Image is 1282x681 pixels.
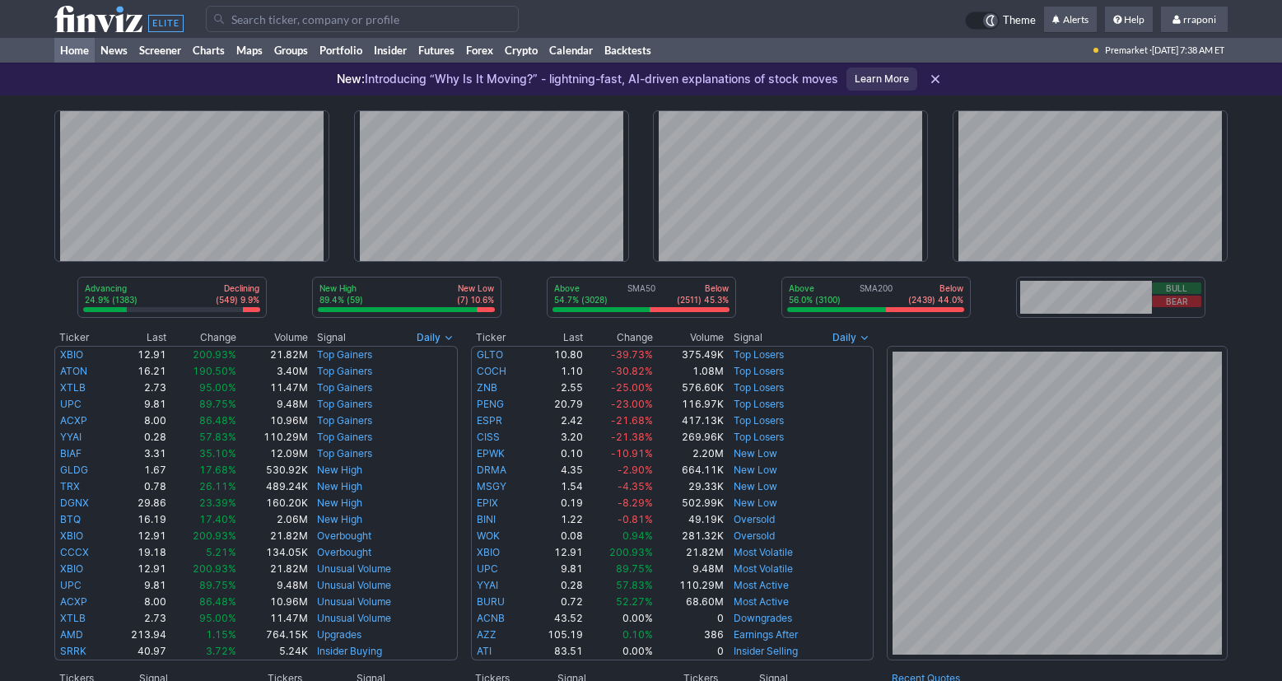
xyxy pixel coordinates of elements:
[611,447,653,459] span: -10.91%
[734,546,793,558] a: Most Volatile
[317,546,371,558] a: Overbought
[1044,7,1097,33] a: Alerts
[54,329,110,346] th: Ticker
[618,513,653,525] span: -0.81%
[734,447,777,459] a: New Low
[199,595,236,608] span: 86.48%
[654,445,725,462] td: 2.20M
[654,429,725,445] td: 269.96K
[54,38,95,63] a: Home
[60,447,82,459] a: BIAF
[611,365,653,377] span: -30.82%
[526,462,584,478] td: 4.35
[477,447,505,459] a: EPWK
[616,595,653,608] span: 52.27%
[110,380,167,396] td: 2.73
[611,398,653,410] span: -23.00%
[460,38,499,63] a: Forex
[734,331,762,344] span: Signal
[1152,282,1201,294] button: Bull
[237,413,309,429] td: 10.96M
[237,544,309,561] td: 134.05K
[60,348,83,361] a: XBIO
[199,579,236,591] span: 89.75%
[110,329,167,346] th: Last
[677,294,729,306] p: (2511) 45.3%
[734,645,798,657] a: Insider Selling
[1105,7,1153,33] a: Help
[654,528,725,544] td: 281.32K
[199,497,236,509] span: 23.39%
[477,579,498,591] a: YYAI
[317,447,372,459] a: Top Gainers
[110,511,167,528] td: 16.19
[268,38,314,63] a: Groups
[206,546,236,558] span: 5.21%
[654,577,725,594] td: 110.29M
[237,478,309,495] td: 489.24K
[110,544,167,561] td: 19.18
[317,579,391,591] a: Unusual Volume
[319,294,363,306] p: 89.4% (59)
[199,480,236,492] span: 26.11%
[526,329,584,346] th: Last
[237,561,309,577] td: 21.82M
[110,363,167,380] td: 16.21
[60,628,83,641] a: AMD
[199,431,236,443] span: 57.83%
[789,282,841,294] p: Above
[317,529,371,542] a: Overbought
[110,495,167,511] td: 29.86
[622,628,653,641] span: 0.10%
[616,579,653,591] span: 57.83%
[216,294,259,306] p: (549) 9.9%
[734,579,789,591] a: Most Active
[734,497,777,509] a: New Low
[654,478,725,495] td: 29.33K
[526,627,584,643] td: 105.19
[499,38,543,63] a: Crypto
[526,413,584,429] td: 2.42
[237,511,309,528] td: 2.06M
[618,480,653,492] span: -4.35%
[167,329,237,346] th: Change
[110,528,167,544] td: 12.91
[237,577,309,594] td: 9.48M
[828,329,874,346] button: Signals interval
[60,381,86,394] a: XTLB
[477,431,500,443] a: CISS
[237,610,309,627] td: 11.47M
[654,627,725,643] td: 386
[471,329,527,346] th: Ticker
[654,329,725,346] th: Volume
[237,429,309,445] td: 110.29M
[654,462,725,478] td: 664.11K
[85,294,138,306] p: 24.9% (1383)
[526,478,584,495] td: 1.54
[60,398,82,410] a: UPC
[199,381,236,394] span: 95.00%
[611,381,653,394] span: -25.00%
[110,413,167,429] td: 8.00
[60,513,81,525] a: BTQ
[734,513,775,525] a: Oversold
[110,478,167,495] td: 0.78
[110,462,167,478] td: 1.67
[317,414,372,427] a: Top Gainers
[110,627,167,643] td: 213.94
[654,643,725,660] td: 0
[526,511,584,528] td: 1.22
[654,544,725,561] td: 21.82M
[654,495,725,511] td: 502.99K
[543,38,599,63] a: Calendar
[1161,7,1228,33] a: rraponi
[526,396,584,413] td: 20.79
[457,282,494,294] p: New Low
[654,396,725,413] td: 116.97K
[908,294,963,306] p: (2439) 44.0%
[110,445,167,462] td: 3.31
[187,38,231,63] a: Charts
[734,398,784,410] a: Top Losers
[477,562,498,575] a: UPC
[206,628,236,641] span: 1.15%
